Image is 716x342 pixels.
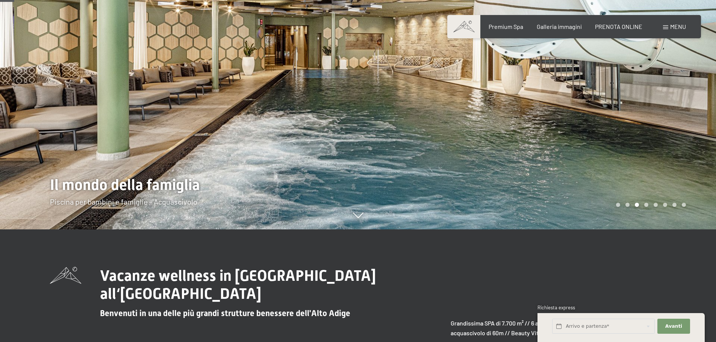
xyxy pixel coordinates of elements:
[644,203,648,207] div: Carousel Page 4
[625,203,630,207] div: Carousel Page 2
[451,319,643,336] strong: Grandissima SPA di 7.700 m² // 6 ampie piscine // 8 saune // 8 sale relax // acquascivolo di 60m ...
[613,203,686,207] div: Carousel Pagination
[657,319,690,334] button: Avanti
[672,203,677,207] div: Carousel Page 7
[665,323,682,330] span: Avanti
[537,23,582,30] a: Galleria immagini
[100,267,376,303] span: Vacanze wellness in [GEOGRAPHIC_DATA] all‘[GEOGRAPHIC_DATA]
[663,203,667,207] div: Carousel Page 6
[537,304,575,310] span: Richiesta express
[616,203,620,207] div: Carousel Page 1
[100,309,350,318] span: Benvenuti in una delle più grandi strutture benessere dell'Alto Adige
[654,203,658,207] div: Carousel Page 5
[595,23,642,30] a: PRENOTA ONLINE
[682,203,686,207] div: Carousel Page 8
[489,23,523,30] a: Premium Spa
[670,23,686,30] span: Menu
[635,203,639,207] div: Carousel Page 3 (Current Slide)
